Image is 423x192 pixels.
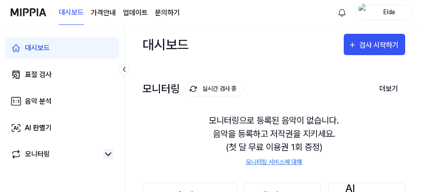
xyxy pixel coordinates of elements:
img: profile [358,4,369,21]
div: AI 판별기 [25,123,52,133]
div: 표절 검사 [25,69,52,80]
div: Elda [372,7,407,17]
div: 모니터링 [142,81,244,96]
button: 검사 시작하기 [344,34,405,55]
a: 대시보드 [59,0,84,25]
button: 실시간 검사 중 [185,81,244,96]
div: 대시보드 [142,34,189,55]
a: 음악 분석 [5,91,119,112]
div: 검사 시작하기 [359,40,401,51]
img: 알림 [337,7,347,18]
a: 모니터링 서비스에 대해 [246,157,302,167]
a: 대시보드 [5,37,119,59]
a: 표절 검사 [5,64,119,85]
a: 문의하기 [155,8,180,18]
a: 모니터링 [11,149,99,160]
a: 가격안내 [91,8,116,18]
a: AI 판별기 [5,117,119,139]
a: 업데이트 [123,8,148,18]
img: monitoring Icon [189,85,197,93]
div: 대시보드 [25,43,50,53]
div: 모니터링으로 등록된 음악이 없습니다. 음악을 등록하고 저작권을 지키세요. (첫 달 무료 이용권 1회 증정) [142,103,405,177]
button: profileElda [355,5,412,20]
button: 더보기 [372,80,405,98]
div: 모니터링 [25,149,50,160]
div: 음악 분석 [25,96,52,107]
